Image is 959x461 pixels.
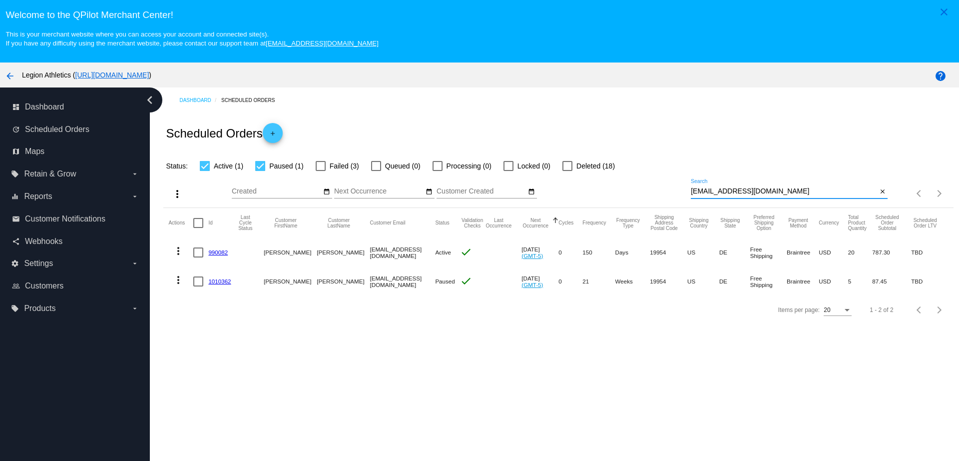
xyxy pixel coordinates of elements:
mat-icon: arrow_back [4,70,16,82]
mat-cell: [PERSON_NAME] [264,267,317,296]
mat-cell: [PERSON_NAME] [264,238,317,267]
mat-header-cell: Validation Checks [460,208,485,238]
i: map [12,147,20,155]
mat-cell: 150 [582,238,615,267]
mat-icon: more_vert [172,274,184,286]
mat-cell: Weeks [615,267,650,296]
a: map Maps [12,143,139,159]
div: Items per page: [778,306,820,313]
input: Created [232,187,322,195]
mat-cell: [DATE] [521,238,558,267]
button: Change sorting for LastProcessingCycleId [236,214,255,231]
mat-icon: more_vert [172,245,184,257]
h2: Scheduled Orders [166,123,282,143]
button: Change sorting for Frequency [582,220,606,226]
a: share Webhooks [12,233,139,249]
i: update [12,125,20,133]
mat-icon: date_range [426,188,433,196]
button: Change sorting for Id [208,220,212,226]
span: Settings [24,259,53,268]
mat-cell: TBD [911,238,948,267]
mat-select: Items per page: [824,307,852,314]
button: Change sorting for ShippingCountry [687,217,710,228]
mat-cell: 0 [558,267,582,296]
mat-icon: add [267,130,279,142]
mat-cell: DE [719,238,750,267]
mat-cell: 87.45 [872,267,911,296]
button: Previous page [910,183,930,203]
i: arrow_drop_down [131,192,139,200]
a: 990082 [208,249,228,255]
mat-header-cell: Actions [168,208,193,238]
span: Dashboard [25,102,64,111]
a: update Scheduled Orders [12,121,139,137]
mat-cell: 19954 [650,267,687,296]
i: equalizer [11,192,19,200]
mat-cell: 5 [848,267,873,296]
mat-cell: Braintree [787,267,819,296]
span: Locked (0) [517,160,550,172]
a: 1010362 [208,278,231,284]
input: Next Occurrence [334,187,424,195]
mat-cell: [PERSON_NAME] [317,238,370,267]
span: Webhooks [25,237,62,246]
span: Retain & Grow [24,169,76,178]
button: Change sorting for LastOccurrenceUtc [485,217,513,228]
button: Change sorting for Status [435,220,449,226]
button: Next page [930,183,950,203]
mat-cell: TBD [911,267,948,296]
button: Change sorting for Subtotal [872,214,902,231]
button: Change sorting for CustomerLastName [317,217,361,228]
i: people_outline [12,282,20,290]
span: Paused [435,278,455,284]
mat-cell: [PERSON_NAME] [317,267,370,296]
mat-cell: 787.30 [872,238,911,267]
button: Change sorting for PaymentMethod.Type [787,217,810,228]
a: email Customer Notifications [12,211,139,227]
mat-icon: date_range [528,188,535,196]
mat-cell: USD [819,267,848,296]
span: Queued (0) [385,160,421,172]
mat-cell: 20 [848,238,873,267]
button: Clear [877,186,888,197]
mat-icon: close [879,188,886,196]
span: 20 [824,306,830,313]
mat-icon: check [460,275,472,287]
button: Change sorting for NextOccurrenceUtc [521,217,549,228]
input: Customer Created [437,187,526,195]
span: Processing (0) [447,160,491,172]
i: arrow_drop_down [131,304,139,312]
mat-cell: 21 [582,267,615,296]
span: Customer Notifications [25,214,105,223]
i: arrow_drop_down [131,170,139,178]
span: Deleted (18) [576,160,615,172]
mat-header-cell: Total Product Quantity [848,208,873,238]
mat-cell: 0 [558,238,582,267]
span: Status: [166,162,188,170]
button: Change sorting for ShippingPostcode [650,214,678,231]
div: 1 - 2 of 2 [870,306,893,313]
button: Next page [930,300,950,320]
span: Paused (1) [269,160,303,172]
i: settings [11,259,19,267]
a: [URL][DOMAIN_NAME] [75,71,149,79]
button: Previous page [910,300,930,320]
button: Change sorting for FrequencyType [615,217,641,228]
span: Legion Athletics ( ) [22,71,151,79]
h3: Welcome to the QPilot Merchant Center! [5,9,953,20]
a: dashboard Dashboard [12,99,139,115]
mat-cell: Free Shipping [750,267,787,296]
span: Active (1) [214,160,243,172]
a: (GMT-5) [521,281,543,288]
mat-cell: [EMAIL_ADDRESS][DOMAIN_NAME] [370,238,435,267]
button: Change sorting for CustomerEmail [370,220,405,226]
a: (GMT-5) [521,252,543,259]
span: Reports [24,192,52,201]
mat-cell: USD [819,238,848,267]
a: Scheduled Orders [221,92,284,108]
span: Active [435,249,451,255]
button: Change sorting for CurrencyIso [819,220,839,226]
i: arrow_drop_down [131,259,139,267]
mat-icon: date_range [323,188,330,196]
button: Change sorting for LifetimeValue [911,217,939,228]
